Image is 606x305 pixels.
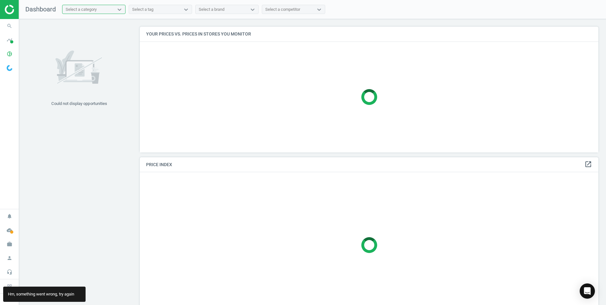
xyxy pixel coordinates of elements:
i: search [3,20,16,32]
i: work [3,238,16,250]
div: Select a category [66,7,97,12]
img: 7171a7ce662e02b596aeec34d53f281b.svg [55,42,103,93]
button: chevron_right [2,295,17,303]
span: Dashboard [25,5,56,13]
i: open_in_new [584,160,592,168]
div: Hm, something went wrong, try again [3,287,86,302]
i: timeline [3,34,16,46]
div: Select a brand [199,7,224,12]
div: Select a competitor [265,7,300,12]
i: pie_chart_outlined [3,48,16,60]
h4: Price Index [140,157,598,172]
i: notifications [3,210,16,222]
i: cloud_done [3,224,16,236]
img: ajHJNr6hYgQAAAAASUVORK5CYII= [5,5,50,14]
i: person [3,252,16,264]
div: Open Intercom Messenger [580,283,595,299]
i: headset_mic [3,266,16,278]
div: Select a tag [132,7,153,12]
a: open_in_new [584,160,592,169]
h4: Your prices vs. prices in stores you monitor [140,27,598,42]
img: wGWNvw8QSZomAAAAABJRU5ErkJggg== [7,65,12,71]
div: Could not display opportunities [51,101,107,107]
